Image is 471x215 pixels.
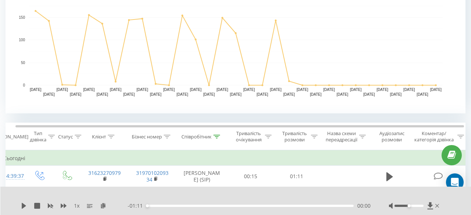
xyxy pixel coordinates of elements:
span: 1 x [74,202,79,209]
text: [DATE] [137,88,148,92]
div: Accessibility label [407,204,410,207]
div: Тривалість очікування [234,130,263,143]
div: Клієнт [92,134,106,140]
text: [DATE] [350,88,362,92]
text: [DATE] [70,92,82,96]
text: [DATE] [163,88,175,92]
text: [DATE] [216,88,228,92]
text: [DATE] [417,92,428,96]
div: Accessibility label [146,204,149,207]
span: 00:00 [357,202,371,209]
text: [DATE] [390,92,402,96]
a: 3197010209334 [136,169,169,183]
text: [DATE] [110,88,121,92]
td: 01:11 [274,166,320,187]
text: [DATE] [30,88,42,92]
text: [DATE] [243,88,255,92]
a: 31623270979 [88,169,121,176]
text: [DATE] [43,92,55,96]
text: [DATE] [83,88,95,92]
text: 100 [19,38,25,42]
text: 50 [21,61,25,65]
div: Бізнес номер [132,134,162,140]
text: [DATE] [337,92,348,96]
text: [DATE] [56,88,68,92]
div: Статус [58,134,73,140]
div: Аудіозапис розмови [374,130,410,143]
text: [DATE] [377,88,389,92]
text: [DATE] [96,92,108,96]
text: [DATE] [323,88,335,92]
div: 14:39:37 [3,169,18,183]
text: [DATE] [403,88,415,92]
div: Тривалість розмови [280,130,309,143]
td: 00:15 [228,166,274,187]
text: [DATE] [297,88,308,92]
text: [DATE] [190,88,202,92]
text: 150 [19,15,25,20]
text: [DATE] [123,92,135,96]
div: Open Intercom Messenger [446,173,464,191]
text: [DATE] [256,92,268,96]
div: Співробітник [181,134,212,140]
text: [DATE] [230,92,242,96]
span: - 01:11 [128,202,146,209]
text: [DATE] [203,92,215,96]
td: [PERSON_NAME] (SIP) [176,166,228,187]
text: 0 [23,83,25,87]
div: Коментар/категорія дзвінка [412,130,456,143]
text: [DATE] [310,92,322,96]
text: [DATE] [270,88,282,92]
div: Тип дзвінка [30,130,46,143]
text: [DATE] [177,92,188,96]
text: [DATE] [363,92,375,96]
text: [DATE] [430,88,442,92]
text: [DATE] [150,92,162,96]
div: Назва схеми переадресації [326,130,357,143]
text: [DATE] [283,92,295,96]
